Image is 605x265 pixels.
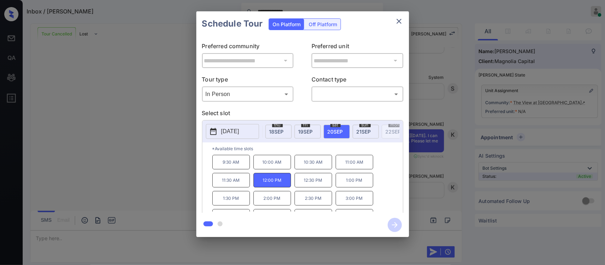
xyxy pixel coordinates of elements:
p: 12:30 PM [295,173,332,187]
span: fri [301,123,310,127]
span: 21 SEP [357,129,371,135]
p: 1:00 PM [336,173,373,187]
p: 4:00 PM [253,209,291,224]
p: 10:00 AM [253,155,291,169]
span: thu [272,123,283,127]
p: 3:30 PM [212,209,250,224]
div: In Person [204,88,292,100]
p: 9:30 AM [212,155,250,169]
div: Off Platform [305,19,341,30]
p: 1:30 PM [212,191,250,205]
button: close [392,14,406,28]
span: 18 SEP [269,129,284,135]
p: Tour type [202,75,294,86]
span: sat [330,123,341,127]
p: 11:30 AM [212,173,250,187]
p: 2:30 PM [295,191,332,205]
p: Contact type [312,75,403,86]
p: 10:30 AM [295,155,332,169]
p: 4:30 PM [295,209,332,224]
span: 20 SEP [327,129,343,135]
span: 19 SEP [298,129,313,135]
p: [DATE] [221,127,239,136]
button: [DATE] [206,124,259,139]
h2: Schedule Tour [196,11,269,36]
span: sun [359,123,371,127]
p: 2:00 PM [253,191,291,205]
div: date-select [353,125,379,139]
div: date-select [324,125,350,139]
p: 11:00 AM [336,155,373,169]
div: date-select [265,125,292,139]
div: date-select [295,125,321,139]
p: Preferred unit [312,42,403,53]
p: 12:00 PM [253,173,291,187]
p: 3:00 PM [336,191,373,205]
p: 5:00 PM [336,209,373,224]
p: Preferred community [202,42,294,53]
div: On Platform [269,19,304,30]
p: Select slot [202,109,403,120]
p: *Available time slots [212,142,403,155]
